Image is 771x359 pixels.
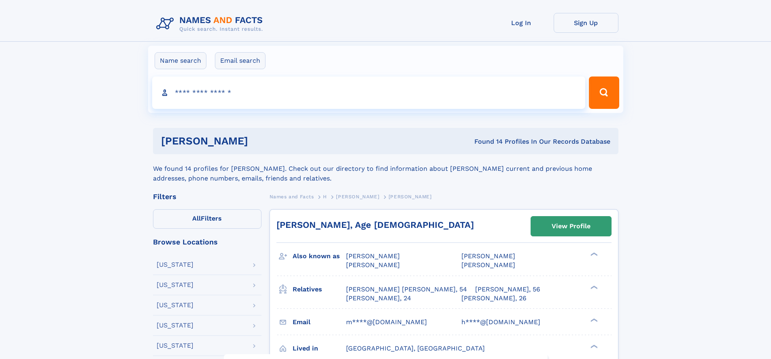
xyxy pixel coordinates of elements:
[153,238,261,246] div: Browse Locations
[346,252,400,260] span: [PERSON_NAME]
[161,136,361,146] h1: [PERSON_NAME]
[588,317,598,323] div: ❯
[554,13,618,33] a: Sign Up
[588,344,598,349] div: ❯
[215,52,265,69] label: Email search
[192,215,201,222] span: All
[461,252,515,260] span: [PERSON_NAME]
[336,191,379,202] a: [PERSON_NAME]
[155,52,206,69] label: Name search
[389,194,432,200] span: [PERSON_NAME]
[157,322,193,329] div: [US_STATE]
[157,282,193,288] div: [US_STATE]
[588,285,598,290] div: ❯
[346,285,467,294] a: [PERSON_NAME] [PERSON_NAME], 54
[157,302,193,308] div: [US_STATE]
[153,13,270,35] img: Logo Names and Facts
[153,209,261,229] label: Filters
[346,261,400,269] span: [PERSON_NAME]
[336,194,379,200] span: [PERSON_NAME]
[531,217,611,236] a: View Profile
[475,285,540,294] a: [PERSON_NAME], 56
[152,76,586,109] input: search input
[588,252,598,257] div: ❯
[589,76,619,109] button: Search Button
[361,137,610,146] div: Found 14 Profiles In Our Records Database
[293,342,346,355] h3: Lived in
[323,191,327,202] a: H
[153,193,261,200] div: Filters
[276,220,474,230] a: [PERSON_NAME], Age [DEMOGRAPHIC_DATA]
[293,249,346,263] h3: Also known as
[270,191,314,202] a: Names and Facts
[157,342,193,349] div: [US_STATE]
[552,217,590,236] div: View Profile
[346,294,411,303] a: [PERSON_NAME], 24
[346,344,485,352] span: [GEOGRAPHIC_DATA], [GEOGRAPHIC_DATA]
[293,315,346,329] h3: Email
[461,294,527,303] a: [PERSON_NAME], 26
[157,261,193,268] div: [US_STATE]
[323,194,327,200] span: H
[489,13,554,33] a: Log In
[153,154,618,183] div: We found 14 profiles for [PERSON_NAME]. Check out our directory to find information about [PERSON...
[461,261,515,269] span: [PERSON_NAME]
[293,283,346,296] h3: Relatives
